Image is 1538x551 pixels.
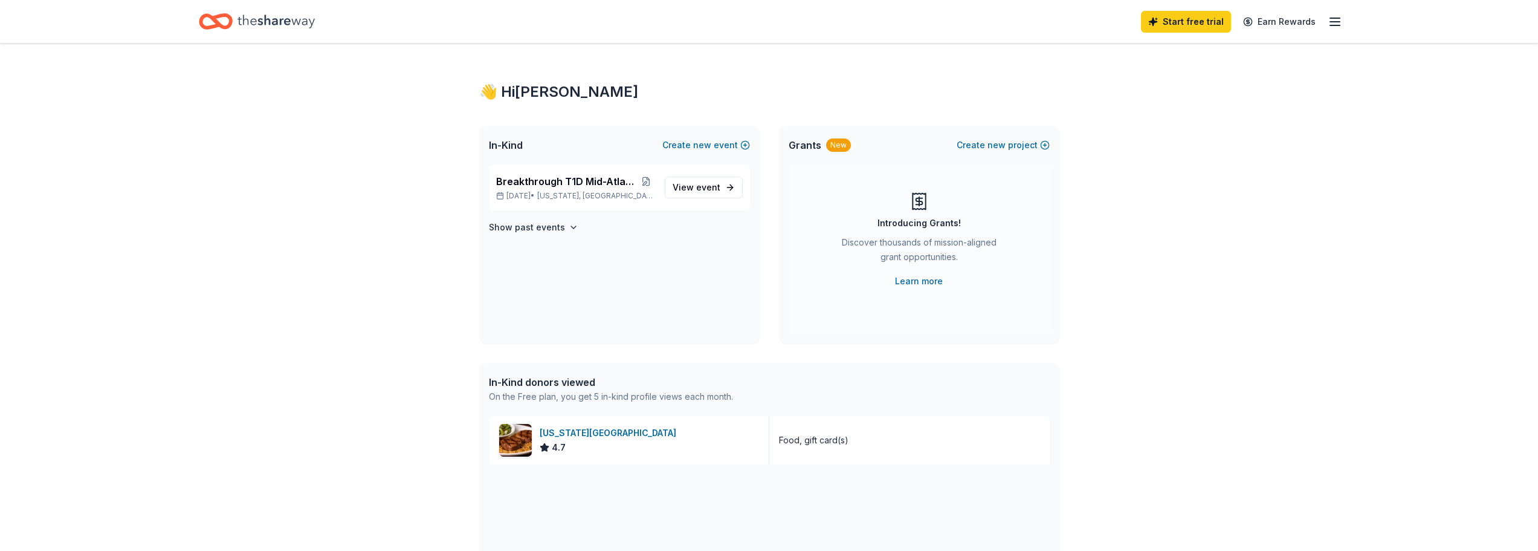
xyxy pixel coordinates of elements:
[552,440,566,455] span: 4.7
[779,433,848,448] div: Food, gift card(s)
[826,139,851,152] div: New
[693,138,711,152] span: new
[837,235,1001,269] div: Discover thousands of mission-aligned grant opportunities.
[499,424,532,457] img: Image for Texas Roadhouse
[489,375,733,390] div: In-Kind donors viewed
[540,426,681,440] div: [US_STATE][GEOGRAPHIC_DATA]
[496,191,655,201] p: [DATE] •
[987,138,1006,152] span: new
[662,138,750,152] button: Createnewevent
[895,274,943,289] a: Learn more
[1236,11,1323,33] a: Earn Rewards
[789,138,821,152] span: Grants
[199,7,315,36] a: Home
[496,174,638,189] span: Breakthrough T1D Mid-Atlantic Hope Gala
[537,191,654,201] span: [US_STATE], [GEOGRAPHIC_DATA]
[489,390,733,404] div: On the Free plan, you get 5 in-kind profile views each month.
[877,216,961,230] div: Introducing Grants!
[1141,11,1231,33] a: Start free trial
[489,220,578,235] button: Show past events
[489,220,565,235] h4: Show past events
[957,138,1050,152] button: Createnewproject
[479,82,1059,102] div: 👋 Hi [PERSON_NAME]
[665,177,743,198] a: View event
[489,138,523,152] span: In-Kind
[673,180,720,195] span: View
[696,182,720,192] span: event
